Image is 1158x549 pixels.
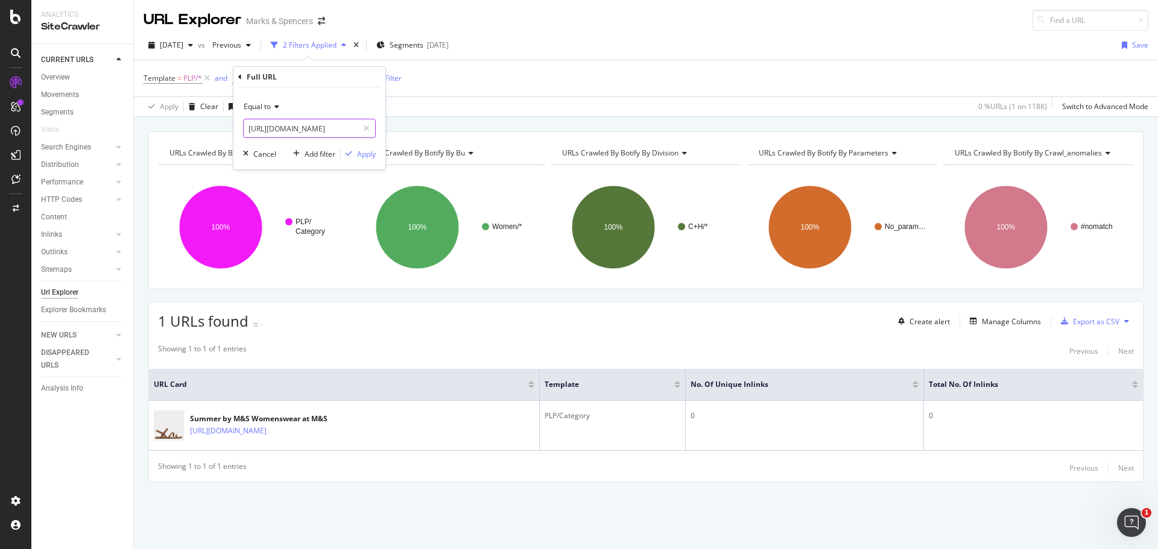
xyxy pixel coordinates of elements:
[41,382,125,395] a: Analysis Info
[604,223,623,231] text: 100%
[688,222,708,231] text: C+H/*
[169,148,291,158] span: URLs Crawled By Botify By template
[747,175,938,280] div: A chart.
[177,73,182,83] span: =
[997,223,1016,231] text: 100%
[207,36,256,55] button: Previous
[341,148,376,160] button: Apply
[41,304,106,316] div: Explorer Bookmarks
[253,149,276,159] div: Cancel
[238,148,276,160] button: Cancel
[41,176,113,189] a: Performance
[184,97,218,116] button: Clear
[160,101,179,111] div: Apply
[41,263,113,276] a: Sitemaps
[190,413,327,424] div: Summer by M&S Womenswear at M&S
[41,246,113,259] a: Outlinks
[1118,346,1134,356] div: Next
[158,344,247,358] div: Showing 1 to 1 of 1 entries
[41,329,77,342] div: NEW URLS
[492,222,522,231] text: Women/*
[372,36,454,55] button: Segments[DATE]
[1056,312,1119,331] button: Export as CSV
[41,106,74,119] div: Segments
[41,193,82,206] div: HTTP Codes
[355,175,545,280] div: A chart.
[1069,344,1098,358] button: Previous
[955,148,1102,158] span: URLs Crawled By Botify By crawl_anomalies
[1117,508,1146,537] iframe: Intercom live chat
[41,141,91,154] div: Search Engines
[1081,222,1113,231] text: #nomatch
[158,175,349,280] svg: A chart.
[41,158,113,171] a: Distribution
[1132,40,1148,50] div: Save
[1033,10,1148,31] input: Find a URL
[1069,461,1098,475] button: Previous
[207,40,241,50] span: Previous
[158,311,248,331] span: 1 URLs found
[41,228,62,241] div: Inlinks
[215,73,227,83] div: and
[154,379,525,390] span: URL Card
[215,72,227,84] button: and
[144,97,179,116] button: Apply
[41,71,70,84] div: Overview
[1069,346,1098,356] div: Previous
[246,15,313,27] div: Marks & Spencers
[200,101,218,111] div: Clear
[41,263,72,276] div: Sitemaps
[144,10,241,30] div: URL Explorer
[41,228,113,241] a: Inlinks
[158,461,247,475] div: Showing 1 to 1 of 1 entries
[41,347,113,372] a: DISAPPEARED URLS
[154,406,184,445] img: main image
[427,40,449,50] div: [DATE]
[551,175,741,280] svg: A chart.
[41,193,113,206] a: HTTP Codes
[41,89,125,101] a: Movements
[41,124,59,136] div: Visits
[929,410,1138,421] div: 0
[305,149,335,159] div: Add filter
[759,148,888,158] span: URLs Crawled By Botify By parameters
[691,379,894,390] span: No. of Unique Inlinks
[296,218,312,226] text: PLP/
[545,410,680,421] div: PLP/Category
[982,316,1041,327] div: Manage Columns
[253,323,258,327] img: Equal
[41,124,71,136] a: Visits
[283,40,337,50] div: 2 Filters Applied
[1118,461,1134,475] button: Next
[167,143,338,163] h4: URLs Crawled By Botify By template
[41,141,113,154] a: Search Engines
[288,148,335,160] button: Add filter
[1062,101,1148,111] div: Switch to Advanced Mode
[41,89,79,101] div: Movements
[756,143,927,163] h4: URLs Crawled By Botify By parameters
[41,246,68,259] div: Outlinks
[41,54,93,66] div: CURRENT URLS
[545,379,656,390] span: Template
[198,40,207,50] span: vs
[232,73,259,83] span: Full URL
[41,106,125,119] a: Segments
[357,149,376,159] div: Apply
[183,70,202,87] span: PLP/*
[41,158,79,171] div: Distribution
[1073,316,1119,327] div: Export as CSV
[943,175,1134,280] div: A chart.
[978,101,1047,111] div: 0 % URLs ( 1 on 118K )
[247,72,277,82] div: Full URL
[351,39,361,51] div: times
[366,148,465,158] span: URLs Crawled By Botify By bu
[41,382,83,395] div: Analysis Info
[296,227,325,236] text: Category
[691,410,919,421] div: 0
[910,316,950,327] div: Create alert
[212,223,230,231] text: 100%
[364,143,534,163] h4: URLs Crawled By Botify By bu
[1118,463,1134,473] div: Next
[261,319,263,330] div: -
